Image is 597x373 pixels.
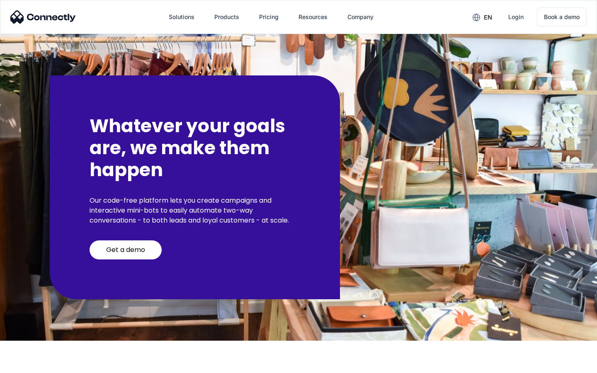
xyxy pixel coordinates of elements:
[259,11,279,23] div: Pricing
[537,7,587,27] a: Book a demo
[508,11,524,23] div: Login
[214,11,239,23] div: Products
[169,11,194,23] div: Solutions
[17,358,50,370] ul: Language list
[8,358,50,370] aside: Language selected: English
[298,11,328,23] div: Resources
[10,10,76,24] img: Connectly Logo
[90,115,300,181] h2: Whatever your goals are, we make them happen
[252,7,285,27] a: Pricing
[484,12,492,23] div: en
[347,11,374,23] div: Company
[90,240,162,259] a: Get a demo
[106,246,145,254] div: Get a demo
[502,7,530,27] a: Login
[90,196,300,225] p: Our code-free platform lets you create campaigns and interactive mini-bots to easily automate two...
